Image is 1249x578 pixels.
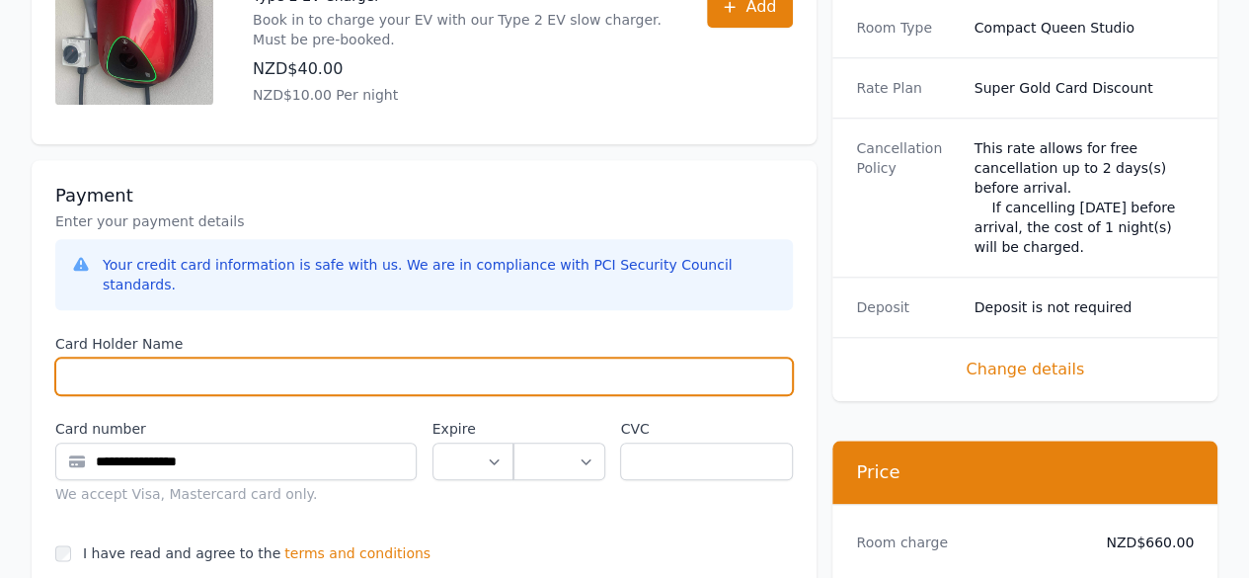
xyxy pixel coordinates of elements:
label: I have read and agree to the [83,545,280,561]
dd: Super Gold Card Discount [975,78,1194,98]
label: Card number [55,419,417,439]
label: . [513,419,605,439]
dd: Compact Queen Studio [975,18,1194,38]
p: Enter your payment details [55,211,793,231]
label: CVC [620,419,793,439]
dt: Cancellation Policy [856,138,958,257]
h3: Payment [55,184,793,207]
div: This rate allows for free cancellation up to 2 days(s) before arrival. If cancelling [DATE] befor... [975,138,1194,257]
span: Change details [856,358,1194,381]
p: Book in to charge your EV with our Type 2 EV slow charger. Must be pre-booked. [253,10,667,49]
dd: NZD$660.00 [1092,533,1194,552]
dt: Rate Plan [856,78,958,98]
p: NZD$40.00 [253,57,667,81]
div: Your credit card information is safe with us. We are in compliance with PCI Security Council stan... [103,255,777,294]
dt: Deposit [856,297,958,317]
dt: Room Type [856,18,958,38]
div: We accept Visa, Mastercard card only. [55,484,417,504]
label: Expire [432,419,513,439]
p: NZD$10.00 Per night [253,85,667,105]
dt: Room charge [856,533,1075,552]
span: terms and conditions [284,543,430,563]
h3: Price [856,460,1194,484]
dd: Deposit is not required [975,297,1194,317]
label: Card Holder Name [55,334,793,354]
